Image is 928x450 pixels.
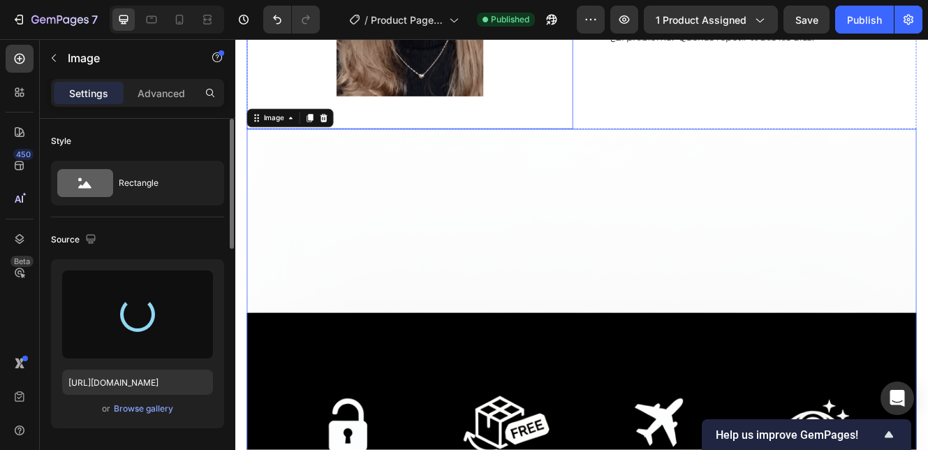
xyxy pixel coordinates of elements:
[51,231,99,249] div: Source
[10,256,34,267] div: Beta
[835,6,894,34] button: Publish
[783,6,830,34] button: Save
[656,13,746,27] span: 1 product assigned
[847,13,882,27] div: Publish
[113,402,174,416] button: Browse gallery
[235,39,928,450] iframe: Design area
[119,167,204,199] div: Rectangle
[6,6,104,34] button: 7
[491,13,529,26] span: Published
[62,370,213,395] input: https://example.com/image.jpg
[795,14,818,26] span: Save
[69,86,108,101] p: Settings
[263,6,320,34] div: Undo/Redo
[644,6,778,34] button: 1 product assigned
[102,400,110,417] span: or
[13,149,34,160] div: 450
[364,13,368,27] span: /
[138,86,185,101] p: Advanced
[51,135,71,147] div: Style
[716,428,881,442] span: Help us improve GemPages!
[371,13,443,27] span: Product Page - [DATE] 10:57:26
[68,50,186,66] p: Image
[114,402,173,415] div: Browse gallery
[91,11,98,28] p: 7
[881,382,914,415] div: Open Intercom Messenger
[716,426,897,443] button: Show survey - Help us improve GemPages!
